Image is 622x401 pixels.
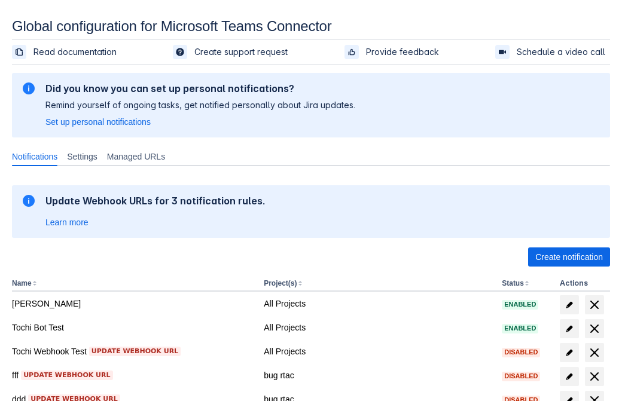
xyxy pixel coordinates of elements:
span: Managed URLs [107,151,165,163]
button: Name [12,279,32,287]
h2: Did you know you can set up personal notifications? [45,82,355,94]
div: Tochi Webhook Test [12,345,254,357]
span: videoCall [498,47,507,57]
span: Enabled [502,301,538,308]
a: Learn more [45,216,89,228]
span: Disabled [502,349,540,356]
span: delete [587,298,602,312]
span: delete [587,345,602,360]
div: fff [12,369,254,381]
span: Disabled [502,373,540,379]
span: Create notification [535,247,603,267]
span: information [22,194,36,208]
div: All Projects [264,322,492,333]
span: Update webhook URL [92,347,178,356]
a: Schedule a video call [495,45,610,59]
p: Remind yourself of ongoing tasks, get notified personally about Jira updates. [45,99,355,111]
a: Provide feedback [344,45,444,59]
span: delete [587,322,602,336]
div: [PERSON_NAME] [12,298,254,310]
th: Actions [555,276,610,292]
span: Read documentation [33,46,117,58]
a: Set up personal notifications [45,116,151,128]
button: Project(s) [264,279,297,287]
span: information [22,81,36,96]
span: Provide feedback [366,46,439,58]
span: Notifications [12,151,57,163]
span: edit [565,300,574,310]
span: Schedule a video call [517,46,605,58]
span: documentation [14,47,24,57]
button: Status [502,279,524,287]
span: edit [565,348,574,357]
a: Create support request [173,45,292,59]
div: bug rtac [264,369,492,381]
span: edit [565,372,574,381]
span: support [175,47,185,57]
span: delete [587,369,602,384]
div: All Projects [264,298,492,310]
a: Read documentation [12,45,121,59]
span: Settings [67,151,97,163]
div: Global configuration for Microsoft Teams Connector [12,18,610,35]
div: Tochi Bot Test [12,322,254,333]
button: Create notification [528,247,610,267]
span: Enabled [502,325,538,332]
div: All Projects [264,345,492,357]
span: Update webhook URL [23,371,110,380]
h2: Update Webhook URLs for 3 notification rules. [45,195,266,207]
span: feedback [347,47,356,57]
span: edit [565,324,574,333]
span: Create support request [194,46,288,58]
